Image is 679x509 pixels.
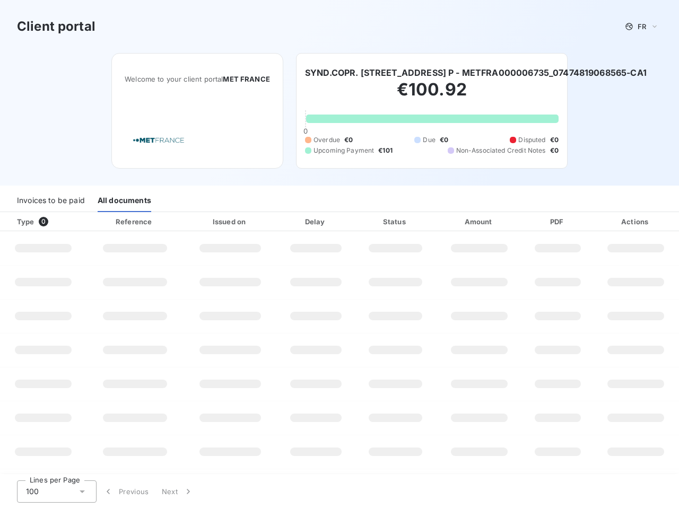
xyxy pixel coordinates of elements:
span: €0 [440,135,448,145]
button: Next [155,480,200,503]
h3: Client portal [17,17,95,36]
span: 0 [39,217,48,226]
div: Invoices to be paid [17,190,85,212]
span: Disputed [518,135,545,145]
button: Previous [97,480,155,503]
span: €101 [378,146,393,155]
img: Company logo [125,125,193,155]
div: Status [357,216,434,227]
span: €0 [344,135,353,145]
div: All documents [98,190,151,212]
h2: €100.92 [305,79,559,111]
span: Welcome to your client portal [125,75,270,83]
span: FR [638,22,646,31]
span: 0 [303,127,308,135]
div: Type [11,216,84,227]
span: Overdue [314,135,340,145]
span: Non-Associated Credit Notes [456,146,546,155]
div: Reference [116,217,152,226]
span: Due [423,135,435,145]
div: Actions [595,216,677,227]
h6: SYND.COPR. [STREET_ADDRESS] P - METFRA000006735_07474819068565-CA1 [305,66,647,79]
div: Amount [438,216,521,227]
div: Issued on [186,216,275,227]
span: 100 [26,486,39,497]
span: Upcoming Payment [314,146,374,155]
div: PDF [525,216,590,227]
span: MET FRANCE [223,75,270,83]
span: €0 [550,146,559,155]
div: Delay [279,216,353,227]
span: €0 [550,135,559,145]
